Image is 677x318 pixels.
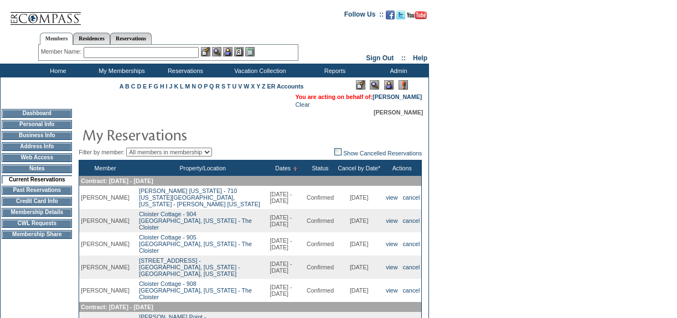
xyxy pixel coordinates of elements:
[148,83,152,90] a: F
[215,83,220,90] a: R
[180,83,183,90] a: L
[139,211,252,231] a: Cloister Cottage - 904[GEOGRAPHIC_DATA], [US_STATE] - The Cloister
[139,280,252,300] a: Cloister Cottage - 908[GEOGRAPHIC_DATA], [US_STATE] - The Cloister
[154,83,158,90] a: G
[413,54,427,62] a: Help
[403,264,420,270] a: cancel
[396,11,405,19] img: Follow us on Twitter
[312,165,328,171] a: Status
[305,232,335,256] td: Confirmed
[295,101,309,108] a: Clear
[160,83,164,90] a: H
[221,83,225,90] a: S
[131,83,136,90] a: C
[335,209,383,232] td: [DATE]
[110,33,152,44] a: Reservations
[302,64,365,77] td: Reports
[234,47,244,56] img: Reservations
[403,287,420,294] a: cancel
[386,217,397,224] a: view
[40,33,74,45] a: Members
[275,165,291,171] a: Dates
[2,109,72,118] td: Dashboard
[403,194,420,201] a: cancel
[262,83,266,90] a: Z
[295,93,422,100] span: You are acting on behalf of:
[383,160,422,176] th: Actions
[268,209,305,232] td: [DATE] - [DATE]
[251,83,255,90] a: X
[344,9,384,23] td: Follow Us ::
[338,165,380,171] a: Cancel by Date*
[268,186,305,209] td: [DATE] - [DATE]
[79,256,131,279] td: [PERSON_NAME]
[95,165,116,171] a: Member
[396,14,405,20] a: Follow us on Twitter
[166,83,168,90] a: I
[407,14,427,20] a: Subscribe to our YouTube Channel
[291,166,298,171] img: Ascending
[267,83,304,90] a: ER Accounts
[143,83,147,90] a: E
[227,83,231,90] a: T
[268,256,305,279] td: [DATE] - [DATE]
[139,234,252,254] a: Cloister Cottage - 905[GEOGRAPHIC_DATA], [US_STATE] - The Cloister
[386,287,397,294] a: view
[209,83,214,90] a: Q
[268,279,305,302] td: [DATE] - [DATE]
[401,54,406,62] span: ::
[2,230,72,239] td: Membership Share
[256,83,260,90] a: Y
[120,83,123,90] a: A
[201,47,210,56] img: b_edit.gif
[192,83,196,90] a: N
[305,279,335,302] td: Confirmed
[366,54,394,62] a: Sign Out
[334,150,422,157] a: Show Cancelled Reservations
[374,109,423,116] span: [PERSON_NAME]
[334,148,342,155] img: chk_off.JPG
[82,123,303,145] img: pgTtlMyReservations.gif
[125,83,130,90] a: B
[81,304,153,310] span: Contract: [DATE] - [DATE]
[386,241,397,247] a: view
[305,209,335,232] td: Confirmed
[2,208,72,217] td: Membership Details
[386,14,395,20] a: Become our fan on Facebook
[216,64,302,77] td: Vacation Collection
[245,47,255,56] img: b_calculator.gif
[356,80,365,90] img: Edit Mode
[2,164,72,173] td: Notes
[386,194,397,201] a: view
[212,47,221,56] img: View
[335,186,383,209] td: [DATE]
[2,153,72,162] td: Web Access
[2,175,72,184] td: Current Reservations
[407,11,427,19] img: Subscribe to our YouTube Channel
[403,217,420,224] a: cancel
[79,186,131,209] td: [PERSON_NAME]
[25,64,89,77] td: Home
[204,83,208,90] a: P
[139,187,260,207] a: [PERSON_NAME] [US_STATE] - 710[US_STATE][GEOGRAPHIC_DATA], [US_STATE] - [PERSON_NAME] [US_STATE]
[41,47,84,56] div: Member Name:
[169,83,172,90] a: J
[305,186,335,209] td: Confirmed
[403,241,420,247] a: cancel
[244,83,249,90] a: W
[137,83,141,90] a: D
[79,232,131,256] td: [PERSON_NAME]
[223,47,232,56] img: Impersonate
[73,33,110,44] a: Residences
[89,64,152,77] td: My Memberships
[79,279,131,302] td: [PERSON_NAME]
[305,256,335,279] td: Confirmed
[335,279,383,302] td: [DATE]
[335,232,383,256] td: [DATE]
[79,209,131,232] td: [PERSON_NAME]
[2,219,72,228] td: CWL Requests
[238,83,242,90] a: V
[373,93,422,100] a: [PERSON_NAME]
[198,83,202,90] a: O
[386,11,395,19] img: Become our fan on Facebook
